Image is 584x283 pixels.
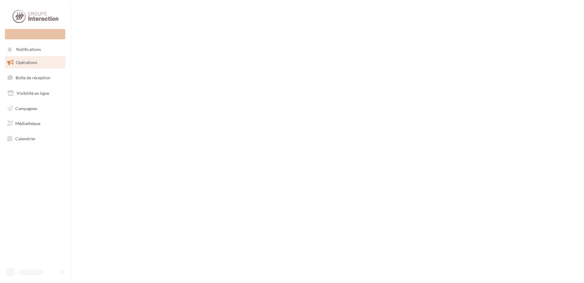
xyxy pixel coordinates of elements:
[4,71,67,84] a: Boîte de réception
[4,117,67,130] a: Médiathèque
[4,132,67,145] a: Calendrier
[16,75,50,80] span: Boîte de réception
[4,87,67,100] a: Visibilité en ligne
[4,102,67,115] a: Campagnes
[16,47,41,52] span: Notifications
[15,136,36,141] span: Calendrier
[16,91,49,96] span: Visibilité en ligne
[5,29,65,39] div: Nouvelle campagne
[15,106,37,111] span: Campagnes
[4,56,67,69] a: Opérations
[16,60,37,65] span: Opérations
[15,121,40,126] span: Médiathèque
